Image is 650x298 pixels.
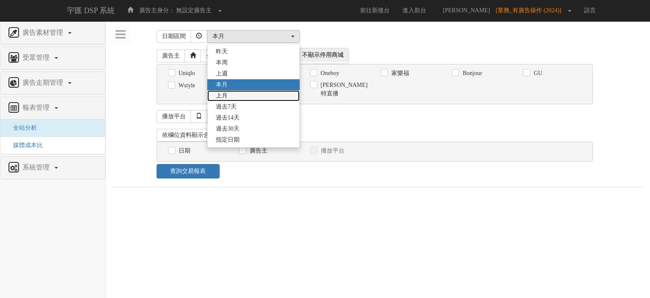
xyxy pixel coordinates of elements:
a: 全選 [201,50,223,62]
label: [PERSON_NAME]特直播 [319,81,369,98]
span: 上週 [216,70,228,78]
span: 受眾管理 [20,54,54,61]
span: [PERSON_NAME] [439,7,494,14]
label: 家樂福 [389,69,409,78]
div: 本月 [212,32,289,41]
label: GU [532,69,542,78]
span: 昨天 [216,47,228,56]
span: 過去14天 [216,114,240,122]
label: 廣告主 [248,147,267,155]
label: Uniqlo [176,69,195,78]
span: 不顯示停用商城 [297,48,349,62]
a: 媒體成本比 [7,142,43,148]
label: Wstyle [176,81,196,90]
label: 日期 [176,147,190,155]
span: [業務_有廣告操作 (2024)] [496,7,565,14]
span: 本周 [216,58,228,67]
span: 過去7天 [216,103,237,111]
span: 報表管理 [20,104,54,111]
label: Oneboy [319,69,339,78]
a: 查詢交易報表 [157,164,220,178]
a: 受眾管理 [7,51,99,65]
span: 廣告走期管理 [20,79,67,86]
a: 報表管理 [7,101,99,115]
button: 本月 [207,30,300,43]
span: 上月 [216,92,228,100]
label: 播放平台 [319,147,344,155]
a: 全站分析 [7,125,37,131]
span: 廣告主身分： [139,7,175,14]
span: 廣告素材管理 [20,29,67,36]
span: 系統管理 [20,164,54,171]
span: 無設定廣告主 [176,7,212,14]
span: 過去30天 [216,125,240,133]
span: 指定日期 [216,136,240,144]
a: 系統管理 [7,161,99,175]
span: 本月 [216,81,228,89]
a: 廣告素材管理 [7,26,99,40]
a: 廣告走期管理 [7,76,99,90]
label: Bonjour [460,69,482,78]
